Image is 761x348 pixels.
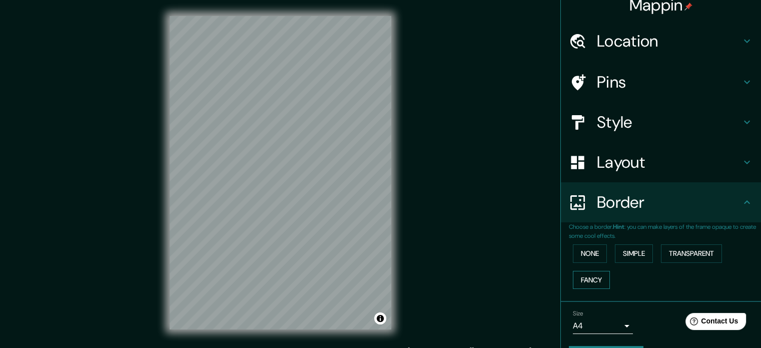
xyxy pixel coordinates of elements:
h4: Location [597,31,741,51]
button: Transparent [661,244,722,263]
h4: Layout [597,152,741,172]
div: Pins [561,62,761,102]
label: Size [573,309,583,318]
div: Border [561,182,761,222]
div: A4 [573,318,633,334]
div: Layout [561,142,761,182]
b: Hint [613,223,624,231]
button: Fancy [573,271,610,289]
h4: Pins [597,72,741,92]
p: Choose a border. : you can make layers of the frame opaque to create some cool effects. [569,222,761,240]
h4: Style [597,112,741,132]
canvas: Map [170,16,391,329]
div: Style [561,102,761,142]
button: None [573,244,607,263]
iframe: Help widget launcher [672,309,750,337]
div: Location [561,21,761,61]
button: Toggle attribution [374,312,386,324]
button: Simple [615,244,653,263]
img: pin-icon.png [684,3,692,11]
h4: Border [597,192,741,212]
